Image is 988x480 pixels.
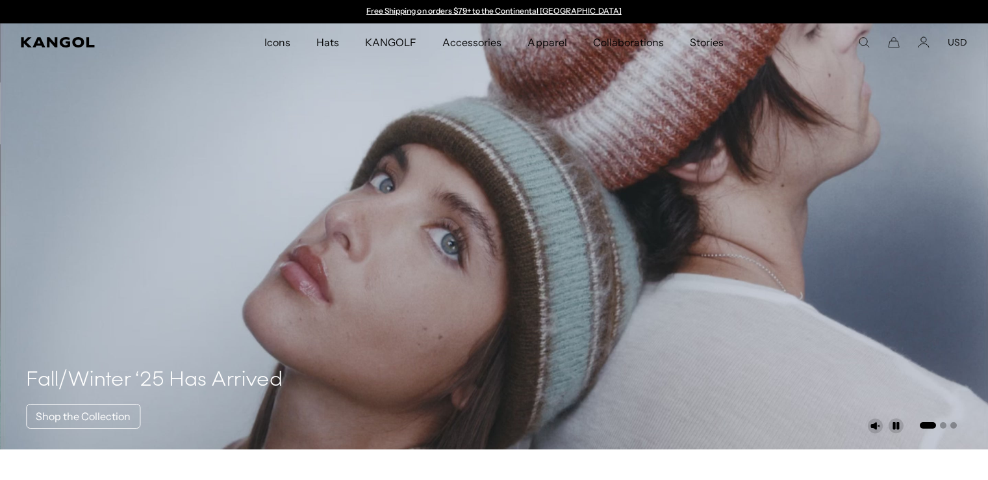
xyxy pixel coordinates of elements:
[26,404,140,429] a: Shop the Collection
[677,23,737,61] a: Stories
[264,23,290,61] span: Icons
[366,6,622,16] a: Free Shipping on orders $79+ to the Continental [GEOGRAPHIC_DATA]
[918,36,930,48] a: Account
[593,23,664,61] span: Collaborations
[361,7,628,17] div: 1 of 2
[303,23,352,61] a: Hats
[316,23,339,61] span: Hats
[950,422,957,429] button: Go to slide 3
[690,23,724,61] span: Stories
[352,23,429,61] a: KANGOLF
[514,23,579,61] a: Apparel
[361,7,628,17] div: Announcement
[365,23,416,61] span: KANGOLF
[429,23,514,61] a: Accessories
[918,420,957,430] ul: Select a slide to show
[940,422,946,429] button: Go to slide 2
[867,418,883,434] button: Unmute
[251,23,303,61] a: Icons
[858,36,870,48] summary: Search here
[888,36,900,48] button: Cart
[948,36,967,48] button: USD
[26,367,283,393] h4: Fall/Winter ‘25 Has Arrived
[580,23,677,61] a: Collaborations
[361,7,628,17] slideshow-component: Announcement bar
[21,37,174,47] a: Kangol
[920,422,936,429] button: Go to slide 1
[888,418,904,434] button: Pause
[527,23,566,61] span: Apparel
[442,23,501,61] span: Accessories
